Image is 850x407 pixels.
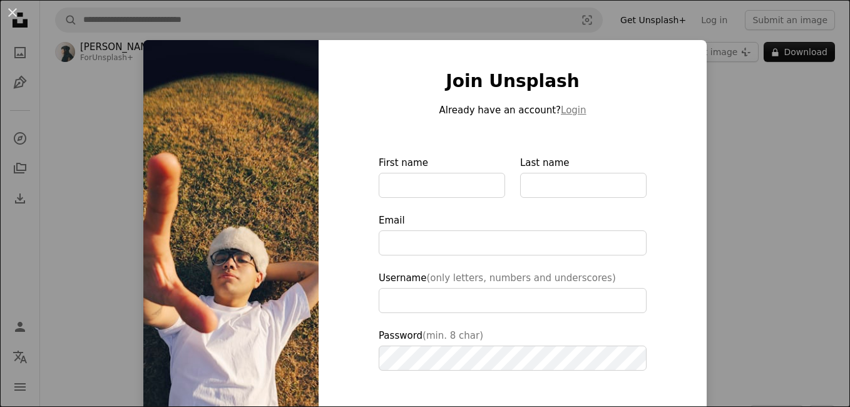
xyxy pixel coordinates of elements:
input: Username(only letters, numbers and underscores) [379,288,647,313]
p: Already have an account? [379,103,647,118]
h1: Join Unsplash [379,70,647,93]
span: (min. 8 char) [422,330,483,341]
input: Password(min. 8 char) [379,346,647,371]
span: (only letters, numbers and underscores) [426,272,615,284]
input: Email [379,230,647,255]
label: Password [379,328,647,371]
button: Login [561,103,586,118]
input: Last name [520,173,647,198]
label: Last name [520,155,647,198]
label: Email [379,213,647,255]
input: First name [379,173,505,198]
label: Username [379,270,647,313]
label: First name [379,155,505,198]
